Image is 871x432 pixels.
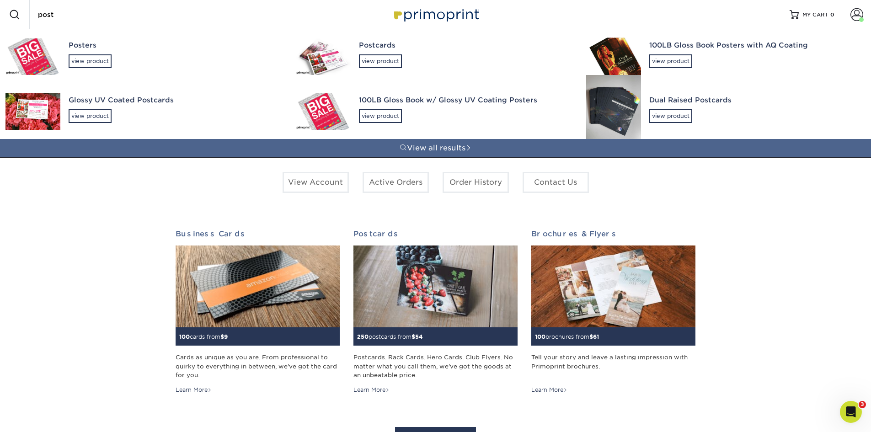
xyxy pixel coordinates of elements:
img: 100LB Gloss Book w/ Glossy UV Coating Posters [296,93,351,130]
div: view product [359,54,402,68]
a: View Account [283,172,349,193]
div: Tell your story and leave a lasting impression with Primoprint brochures. [531,353,695,379]
div: Cards as unique as you are. From professional to quirky to everything in between, we've got the c... [176,353,340,379]
iframe: Intercom live chat [840,401,862,423]
img: Postcards [353,245,518,328]
div: 100LB Gloss Book w/ Glossy UV Coating Posters [359,95,570,106]
span: $ [589,333,593,340]
img: Glossy UV Coated Postcards [5,93,60,130]
img: Business Cards [176,245,340,328]
div: Dual Raised Postcards [649,95,860,106]
img: Primoprint [390,5,481,24]
div: Learn More [353,386,390,394]
h2: Business Cards [176,229,340,238]
img: Posters [5,38,60,75]
img: 100LB Gloss Book Posters with AQ Coating [586,37,641,75]
img: Brochures & Flyers [531,245,695,328]
div: Posters [69,40,279,51]
a: Active Orders [363,172,429,193]
a: Order History [443,172,509,193]
div: view product [359,109,402,123]
small: brochures from [535,333,599,340]
span: 3 [859,401,866,408]
div: Glossy UV Coated Postcards [69,95,279,106]
div: view product [649,54,692,68]
img: Dual Raised Postcards [586,75,641,148]
span: 9 [224,333,228,340]
h2: Postcards [353,229,518,238]
div: Learn More [176,386,212,394]
span: 100 [179,333,190,340]
span: 61 [593,333,599,340]
a: 100LB Gloss Book Posters with AQ Coatingview product [581,29,871,84]
div: 100LB Gloss Book Posters with AQ Coating [649,40,860,51]
h2: Brochures & Flyers [531,229,695,238]
a: Dual Raised Postcardsview product [581,84,871,139]
a: Brochures & Flyers 100brochures from$61 Tell your story and leave a lasting impression with Primo... [531,229,695,394]
iframe: Google Customer Reviews [2,404,78,429]
div: view product [649,109,692,123]
span: 100 [535,333,545,340]
div: Postcards [359,40,570,51]
div: view product [69,54,112,68]
small: cards from [179,333,228,340]
span: $ [411,333,415,340]
a: Contact Us [523,172,589,193]
span: $ [220,333,224,340]
span: 54 [415,333,423,340]
small: postcards from [357,333,423,340]
a: Postcardsview product [290,29,581,84]
span: MY CART [802,11,828,19]
span: 250 [357,333,369,340]
span: 0 [830,11,834,18]
a: Postcards 250postcards from$54 Postcards. Rack Cards. Hero Cards. Club Flyers. No matter what you... [353,229,518,394]
a: Business Cards 100cards from$9 Cards as unique as you are. From professional to quirky to everyth... [176,229,340,394]
div: view product [69,109,112,123]
div: Postcards. Rack Cards. Hero Cards. Club Flyers. No matter what you call them, we've got the goods... [353,353,518,379]
div: Learn More [531,386,567,394]
img: Postcards [296,38,351,75]
a: 100LB Gloss Book w/ Glossy UV Coating Postersview product [290,84,581,139]
input: SEARCH PRODUCTS..... [37,9,126,20]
